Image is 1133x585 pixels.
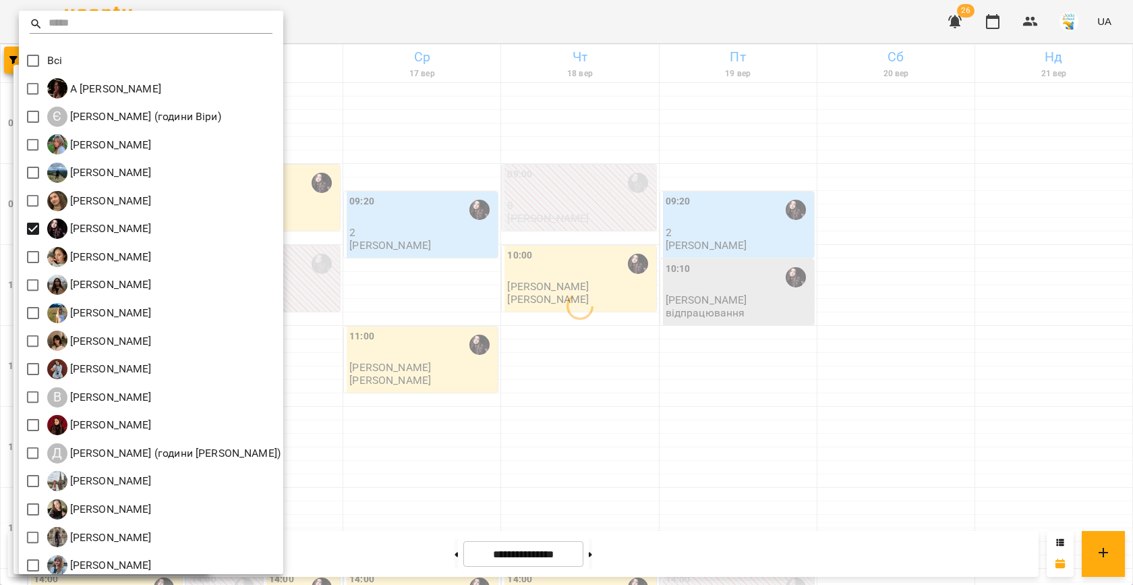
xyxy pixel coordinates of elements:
[47,471,152,491] a: К [PERSON_NAME]
[47,247,67,267] img: А
[47,387,152,408] a: В [PERSON_NAME]
[67,389,152,406] p: [PERSON_NAME]
[47,78,161,99] a: А [PERSON_NAME]
[47,415,152,435] a: Д [PERSON_NAME]
[47,499,67,520] img: М
[47,275,152,295] div: Анна Рожнятовська
[47,275,152,295] a: А [PERSON_NAME]
[47,163,152,183] a: І [PERSON_NAME]
[47,331,67,351] img: В
[47,331,152,351] div: Вікторія Кубрик
[67,193,152,209] p: [PERSON_NAME]
[47,191,152,211] div: Анастасія Іванова
[47,331,152,351] a: В [PERSON_NAME]
[47,527,152,547] div: Сніжана Кіндрат
[47,555,67,576] img: С
[67,417,152,433] p: [PERSON_NAME]
[47,499,152,520] div: Марія Капись
[47,359,152,379] div: Вікторія Мельничук
[67,530,152,546] p: [PERSON_NAME]
[47,359,67,379] img: В
[47,303,152,323] div: Бондаренко Оксана
[47,387,67,408] div: В
[47,134,67,155] img: І
[47,107,221,127] div: Євгенія Бура (години Віри)
[67,249,152,265] p: [PERSON_NAME]
[47,499,152,520] a: М [PERSON_NAME]
[67,81,161,97] p: А [PERSON_NAME]
[47,219,152,239] a: А [PERSON_NAME]
[47,163,152,183] div: Ілля Родін
[67,333,152,350] p: [PERSON_NAME]
[67,109,221,125] p: [PERSON_NAME] (години Віри)
[67,473,152,489] p: [PERSON_NAME]
[67,445,281,462] p: [PERSON_NAME] (години [PERSON_NAME])
[47,555,152,576] a: С [PERSON_NAME]
[67,305,152,321] p: [PERSON_NAME]
[47,527,152,547] a: С [PERSON_NAME]
[47,191,152,211] a: А [PERSON_NAME]
[67,557,152,574] p: [PERSON_NAME]
[47,134,152,155] a: І [PERSON_NAME]
[47,415,67,435] img: Д
[47,163,67,183] img: І
[47,443,67,464] div: Д
[47,219,67,239] img: А
[47,303,67,323] img: Б
[47,53,62,69] p: Всі
[67,361,152,377] p: [PERSON_NAME]
[47,191,67,211] img: А
[47,359,152,379] a: В [PERSON_NAME]
[67,221,152,237] p: [PERSON_NAME]
[47,555,152,576] div: Софія Ященко
[47,303,152,323] a: Б [PERSON_NAME]
[47,471,152,491] div: Каріна Кузнецова
[47,134,152,155] div: Іванна Лизун
[67,165,152,181] p: [PERSON_NAME]
[47,247,152,267] a: А [PERSON_NAME]
[47,527,67,547] img: С
[67,277,152,293] p: [PERSON_NAME]
[47,471,67,491] img: К
[47,107,221,127] a: Є [PERSON_NAME] (години Віри)
[47,443,281,464] a: Д [PERSON_NAME] (години [PERSON_NAME])
[47,387,152,408] div: Вікторія Половинка
[47,275,67,295] img: А
[67,137,152,153] p: [PERSON_NAME]
[47,107,67,127] div: Є
[47,78,161,99] div: А Катерина Халимендик
[47,247,152,267] div: Анна Карпінець
[67,501,152,518] p: [PERSON_NAME]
